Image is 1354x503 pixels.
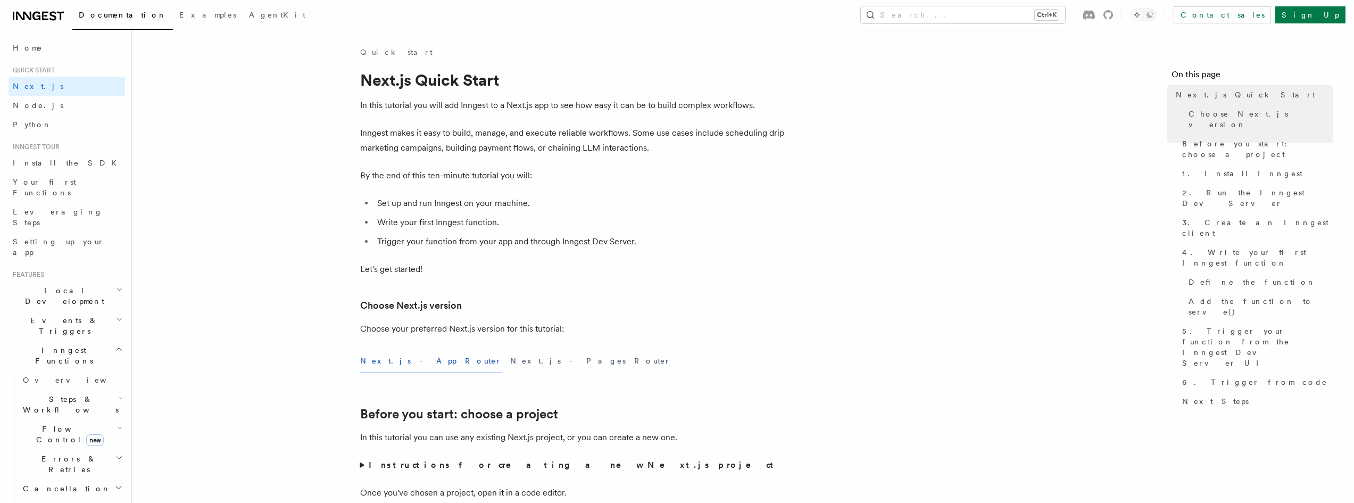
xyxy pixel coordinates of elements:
span: Home [13,43,43,53]
button: Steps & Workflows [19,390,125,419]
p: Let's get started! [360,262,786,277]
a: Next Steps [1178,392,1333,411]
button: Errors & Retries [19,449,125,479]
a: Add the function to serve() [1184,292,1333,321]
a: Choose Next.js version [1184,104,1333,134]
span: Define the function [1189,277,1316,287]
span: Inngest tour [9,143,60,151]
summary: Instructions for creating a new Next.js project [360,458,786,473]
span: Examples [179,11,236,19]
a: 5. Trigger your function from the Inngest Dev Server UI [1178,321,1333,373]
a: Sign Up [1275,6,1345,23]
span: 6. Trigger from code [1182,377,1327,387]
button: Cancellation [19,479,125,498]
span: Your first Functions [13,178,76,197]
a: 1. Install Inngest [1178,164,1333,183]
a: 2. Run the Inngest Dev Server [1178,183,1333,213]
a: Next.js Quick Start [1172,85,1333,104]
span: Flow Control [19,424,117,445]
span: Events & Triggers [9,315,116,336]
a: Your first Functions [9,172,125,202]
a: Define the function [1184,273,1333,292]
a: Home [9,38,125,57]
span: Inngest Functions [9,345,115,366]
a: 4. Write your first Inngest function [1178,243,1333,273]
button: Events & Triggers [9,311,125,341]
span: Steps & Workflows [19,394,119,415]
a: Overview [19,370,125,390]
button: Toggle dark mode [1131,9,1156,21]
span: Overview [23,376,132,384]
span: 4. Write your first Inngest function [1182,247,1333,268]
a: Contact sales [1174,6,1271,23]
button: Search...Ctrl+K [861,6,1065,23]
strong: Instructions for creating a new Next.js project [369,460,778,470]
span: Documentation [79,11,167,19]
button: Flow Controlnew [19,419,125,449]
a: Leveraging Steps [9,202,125,232]
span: 3. Create an Inngest client [1182,217,1333,238]
h4: On this page [1172,68,1333,85]
span: Setting up your app [13,237,104,257]
kbd: Ctrl+K [1035,10,1059,20]
span: Next Steps [1182,396,1249,407]
button: Local Development [9,281,125,311]
p: By the end of this ten-minute tutorial you will: [360,168,786,183]
span: Node.js [13,101,63,110]
p: Choose your preferred Next.js version for this tutorial: [360,321,786,336]
button: Next.js - App Router [360,349,502,373]
p: Once you've chosen a project, open it in a code editor. [360,485,786,500]
h1: Next.js Quick Start [360,70,786,89]
span: new [86,434,104,446]
span: Add the function to serve() [1189,296,1333,317]
a: Python [9,115,125,134]
a: Quick start [360,47,433,57]
span: Install the SDK [13,159,123,167]
span: Before you start: choose a project [1182,138,1333,160]
li: Write your first Inngest function. [374,215,786,230]
a: 3. Create an Inngest client [1178,213,1333,243]
span: 2. Run the Inngest Dev Server [1182,187,1333,209]
li: Trigger your function from your app and through Inngest Dev Server. [374,234,786,249]
a: Documentation [72,3,173,30]
button: Next.js - Pages Router [510,349,671,373]
a: 6. Trigger from code [1178,373,1333,392]
a: AgentKit [243,3,312,29]
span: Cancellation [19,483,111,494]
span: Quick start [9,66,55,75]
span: Local Development [9,285,116,307]
span: 1. Install Inngest [1182,168,1302,179]
span: Python [13,120,52,129]
p: In this tutorial you can use any existing Next.js project, or you can create a new one. [360,430,786,445]
p: Inngest makes it easy to build, manage, and execute reliable workflows. Some use cases include sc... [360,126,786,155]
button: Inngest Functions [9,341,125,370]
a: Before you start: choose a project [360,407,558,422]
span: AgentKit [249,11,305,19]
a: Before you start: choose a project [1178,134,1333,164]
li: Set up and run Inngest on your machine. [374,196,786,211]
a: Choose Next.js version [360,298,462,313]
span: Errors & Retries [19,453,115,475]
a: Examples [173,3,243,29]
span: Next.js [13,82,63,90]
a: Setting up your app [9,232,125,262]
p: In this tutorial you will add Inngest to a Next.js app to see how easy it can be to build complex... [360,98,786,113]
span: Next.js Quick Start [1176,89,1315,100]
span: Leveraging Steps [13,208,103,227]
a: Node.js [9,96,125,115]
span: 5. Trigger your function from the Inngest Dev Server UI [1182,326,1333,368]
a: Next.js [9,77,125,96]
span: Features [9,270,44,279]
a: Install the SDK [9,153,125,172]
span: Choose Next.js version [1189,109,1333,130]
